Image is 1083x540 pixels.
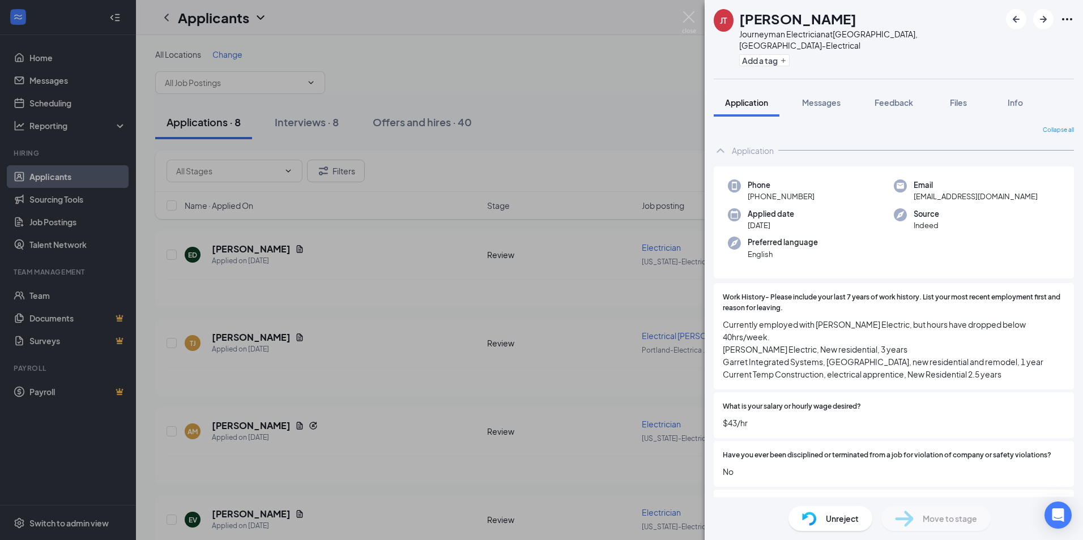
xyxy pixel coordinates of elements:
span: Move to stage [923,512,977,525]
span: Email [914,179,1038,191]
svg: Ellipses [1060,12,1074,26]
svg: ArrowLeftNew [1009,12,1023,26]
div: Open Intercom Messenger [1044,502,1072,529]
div: Journeyman Electrician at [GEOGRAPHIC_DATA], [GEOGRAPHIC_DATA]-Electrical [739,28,1000,51]
span: Files [950,97,967,108]
div: JT [720,15,727,26]
span: Phone [748,179,815,191]
span: Info [1008,97,1023,108]
span: [DATE] [748,220,794,231]
span: Collapse all [1043,126,1074,135]
div: Application [732,145,774,156]
button: ArrowRight [1033,9,1054,29]
span: What is your salary or hourly wage desired? [723,401,861,412]
span: [EMAIL_ADDRESS][DOMAIN_NAME] [914,191,1038,202]
svg: ArrowRight [1037,12,1050,26]
span: Unreject [826,512,859,525]
span: Indeed [914,220,939,231]
h1: [PERSON_NAME] [739,9,856,28]
span: No [723,465,1065,478]
span: $43/hr [723,417,1065,429]
span: [PHONE_NUMBER] [748,191,815,202]
span: English [748,248,818,260]
span: Have you ever been disciplined or terminated from a job for violation of company or safety violat... [723,450,1051,461]
span: Preferred language [748,237,818,248]
span: Feedback [875,97,913,108]
svg: ChevronUp [714,144,727,157]
svg: Plus [780,57,787,64]
span: Work History- Please include your last 7 years of work history. List your most recent employment ... [723,292,1065,314]
button: PlusAdd a tag [739,54,790,66]
span: Applied date [748,208,794,220]
span: Application [725,97,768,108]
span: Source [914,208,939,220]
span: Messages [802,97,841,108]
button: ArrowLeftNew [1006,9,1026,29]
span: Currently employed with [PERSON_NAME] Electric, but hours have dropped below 40hrs/week. [PERSON_... [723,318,1065,380]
